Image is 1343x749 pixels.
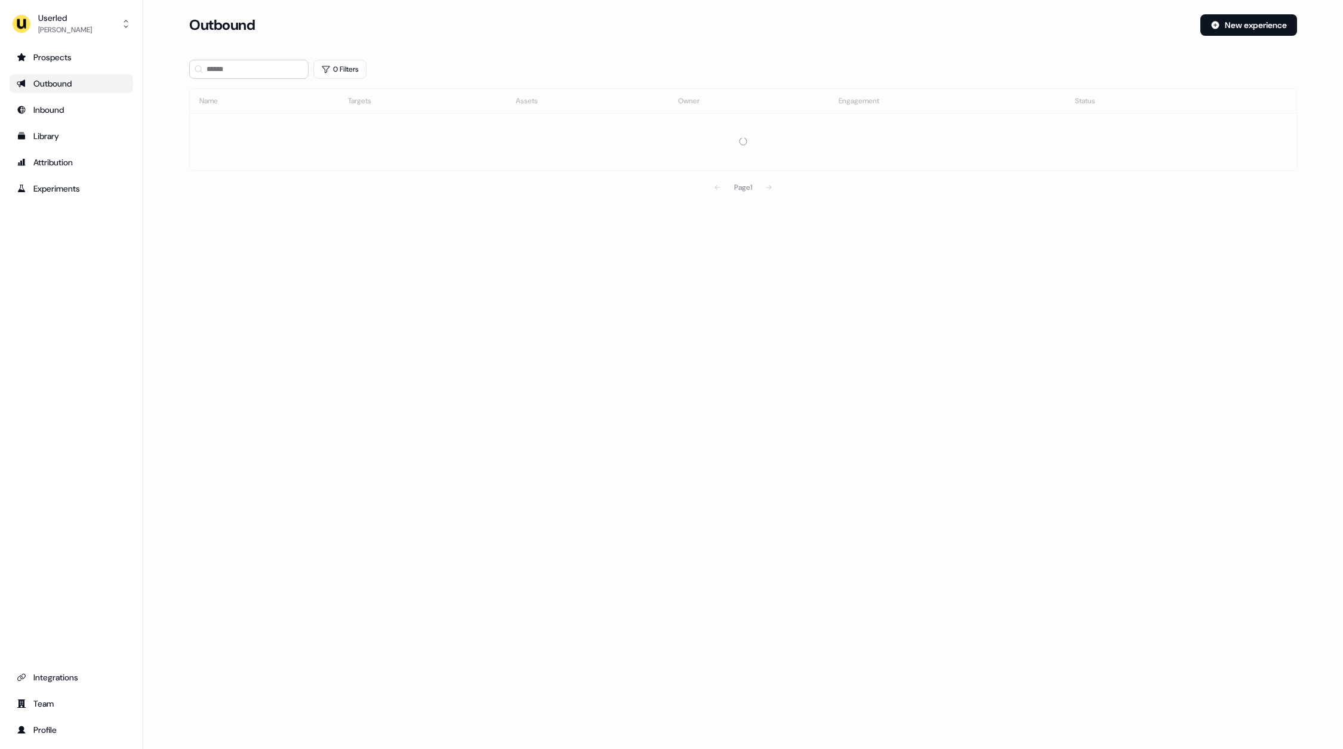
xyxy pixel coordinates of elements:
a: Go to team [10,694,133,713]
div: Prospects [17,51,126,63]
a: Go to outbound experience [10,74,133,93]
a: Go to prospects [10,48,133,67]
div: Outbound [17,78,126,90]
div: Integrations [17,671,126,683]
div: Userled [38,12,92,24]
a: Go to attribution [10,153,133,172]
button: New experience [1200,14,1297,36]
div: Attribution [17,156,126,168]
button: 0 Filters [313,60,366,79]
a: Go to templates [10,127,133,146]
div: Experiments [17,183,126,195]
h3: Outbound [189,16,255,34]
a: Go to experiments [10,179,133,198]
div: Library [17,130,126,142]
div: Team [17,698,126,710]
div: Inbound [17,104,126,116]
button: Userled[PERSON_NAME] [10,10,133,38]
div: Profile [17,724,126,736]
a: Go to Inbound [10,100,133,119]
div: [PERSON_NAME] [38,24,92,36]
a: Go to profile [10,720,133,739]
a: Go to integrations [10,668,133,687]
